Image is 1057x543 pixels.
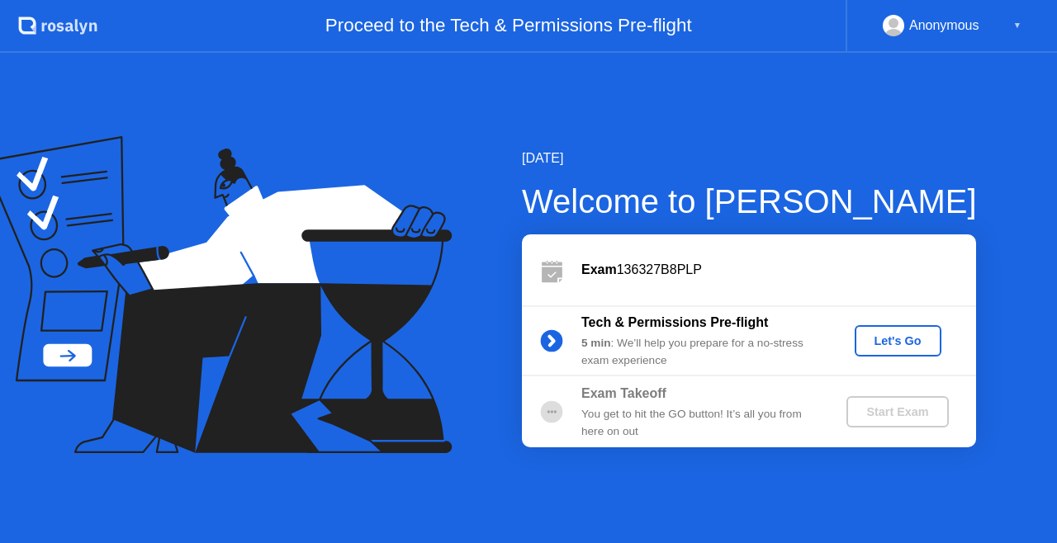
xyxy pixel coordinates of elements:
div: Start Exam [853,405,941,418]
div: 136327B8PLP [581,260,976,280]
div: Welcome to [PERSON_NAME] [522,177,977,226]
b: Exam Takeoff [581,386,666,400]
div: : We’ll help you prepare for a no-stress exam experience [581,335,819,369]
div: [DATE] [522,149,977,168]
button: Start Exam [846,396,948,427]
button: Let's Go [855,325,941,356]
div: Let's Go [861,334,935,347]
b: 5 min [581,337,611,349]
b: Tech & Permissions Pre-flight [581,315,768,329]
div: Anonymous [909,15,979,36]
div: ▼ [1013,15,1021,36]
div: You get to hit the GO button! It’s all you from here on out [581,406,819,440]
b: Exam [581,262,617,276]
